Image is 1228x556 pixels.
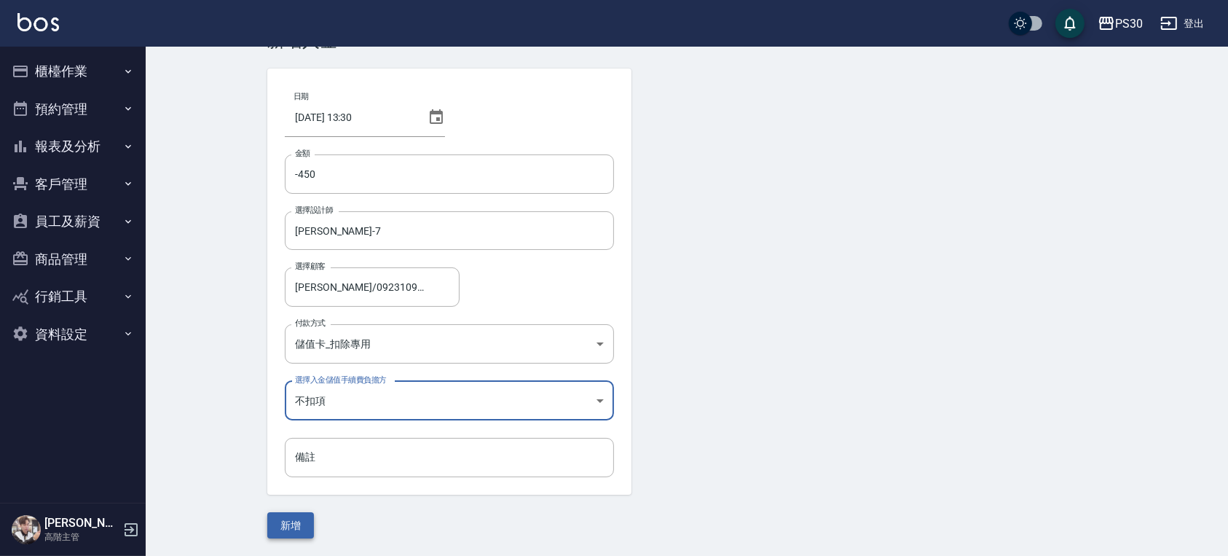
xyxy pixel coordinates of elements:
[6,240,140,278] button: 商品管理
[6,203,140,240] button: 員工及薪資
[1115,15,1143,33] div: PS30
[285,381,614,420] div: 不扣項
[6,316,140,353] button: 資料設定
[1055,9,1085,38] button: save
[295,375,387,385] label: 選擇入金儲值手續費負擔方
[1154,10,1211,37] button: 登出
[294,91,309,102] label: 日期
[1092,9,1149,39] button: PS30
[12,515,41,544] img: Person
[295,318,326,329] label: 付款方式
[6,90,140,128] button: 預約管理
[44,530,119,544] p: 高階主管
[295,205,333,216] label: 選擇設計師
[6,278,140,316] button: 行銷工具
[285,324,614,364] div: 儲值卡_扣除專用
[295,261,326,272] label: 選擇顧客
[17,13,59,31] img: Logo
[295,148,310,159] label: 金額
[267,512,314,539] button: 新增
[6,52,140,90] button: 櫃檯作業
[44,516,119,530] h5: [PERSON_NAME]
[6,165,140,203] button: 客戶管理
[6,128,140,165] button: 報表及分析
